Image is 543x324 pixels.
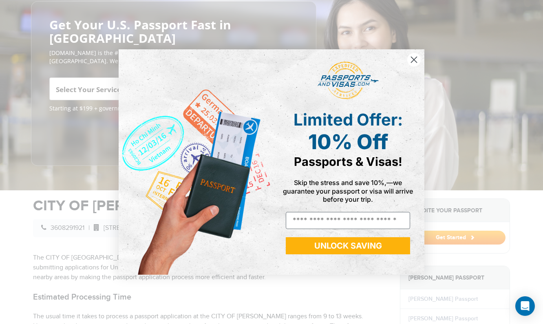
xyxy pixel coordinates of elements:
[294,110,403,130] span: Limited Offer:
[318,62,379,100] img: passports and visas
[294,154,402,169] span: Passports & Visas!
[308,130,388,154] span: 10% Off
[515,296,535,316] div: Open Intercom Messenger
[283,179,413,203] span: Skip the stress and save 10%,—we guarantee your passport or visa will arrive before your trip.
[286,237,410,254] button: UNLOCK SAVING
[119,49,271,275] img: de9cda0d-0715-46ca-9a25-073762a91ba7.png
[407,53,421,67] button: Close dialog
